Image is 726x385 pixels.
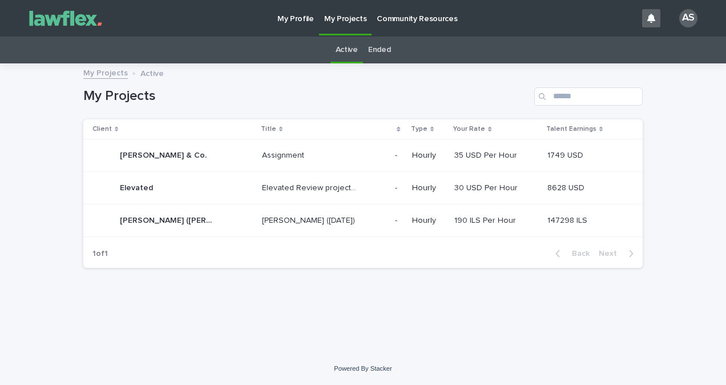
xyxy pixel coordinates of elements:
button: Back [546,248,594,259]
h1: My Projects [83,88,530,105]
p: 1 of 1 [83,240,117,268]
img: Gnvw4qrBSHOAfo8VMhG6 [23,7,108,30]
span: Next [599,250,624,258]
p: Elevated [120,181,155,193]
p: 8628 USD [547,181,587,193]
p: Title [261,123,276,135]
p: 190 ILS Per Hour [454,214,518,226]
p: Assignment [262,149,306,161]
p: 30 USD Per Hour [454,181,520,193]
a: Powered By Stacker [334,365,392,372]
button: Next [594,248,643,259]
span: Back [565,250,590,258]
tr: [PERSON_NAME] ([PERSON_NAME][PERSON_NAME] ([PERSON_NAME] [PERSON_NAME] ([DATE])[PERSON_NAME] ([DA... [83,204,643,237]
a: My Projects [83,66,128,79]
p: [PERSON_NAME] & Co. [120,149,209,161]
p: Talent Earnings [546,123,596,135]
p: Elevated Review project- Alex [262,181,360,193]
p: [PERSON_NAME] ([DATE]) [262,214,357,226]
a: Ended [368,37,390,63]
p: Active [140,66,164,79]
p: Type [411,123,427,135]
p: Hourly [412,183,445,193]
tr: ElevatedElevated Elevated Review project- [PERSON_NAME]Elevated Review project- [PERSON_NAME] -- ... [83,172,643,204]
tr: [PERSON_NAME] & Co.[PERSON_NAME] & Co. AssignmentAssignment -- Hourly35 USD Per Hour35 USD Per Ho... [83,139,643,172]
p: [PERSON_NAME] ([PERSON_NAME] [120,214,217,226]
p: Hourly [412,151,445,161]
p: Hourly [412,216,445,226]
p: - [395,214,400,226]
p: 35 USD Per Hour [454,149,519,161]
p: Client [92,123,112,135]
a: Active [336,37,358,63]
p: Your Rate [453,123,485,135]
p: 147298 ILS [547,214,590,226]
p: - [395,181,400,193]
div: AS [679,9,697,27]
input: Search [534,87,643,106]
p: - [395,149,400,161]
p: 1749 USD [547,149,586,161]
